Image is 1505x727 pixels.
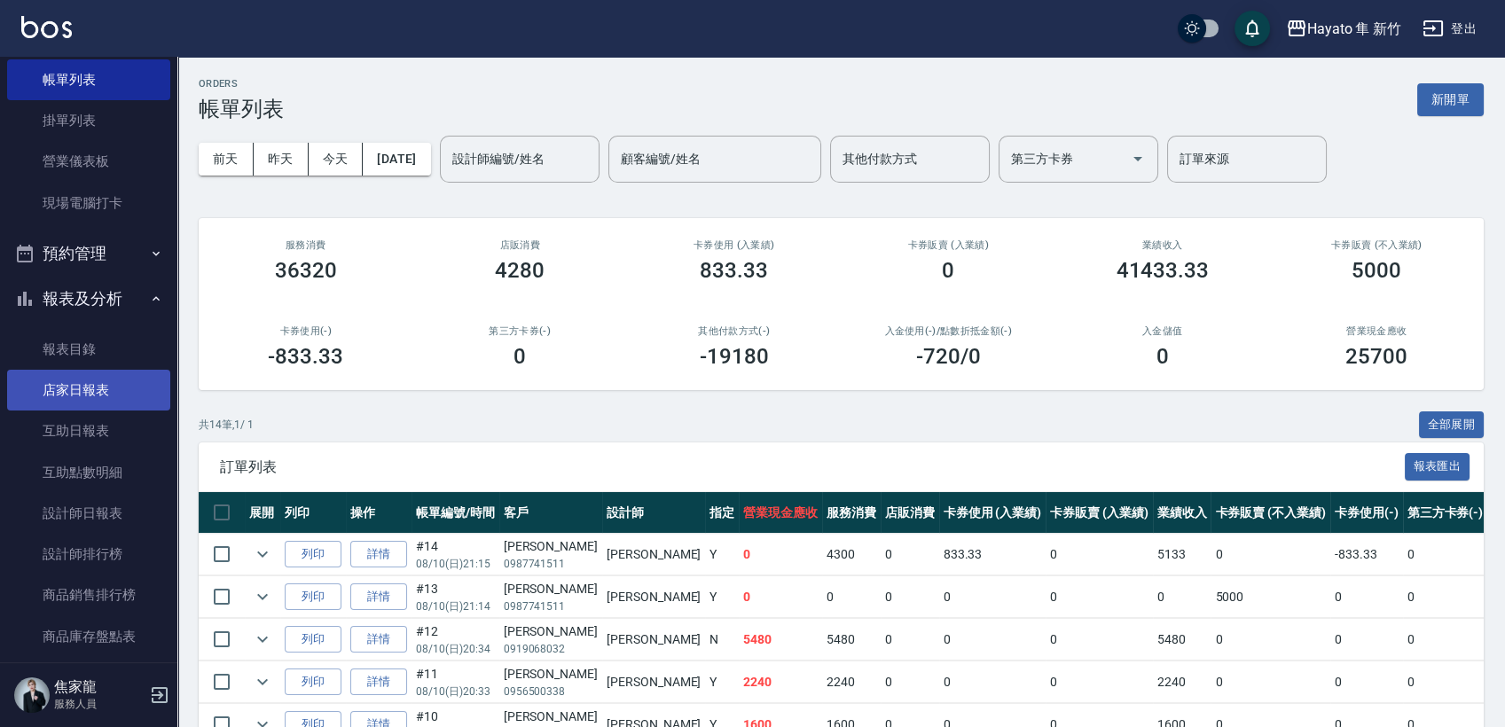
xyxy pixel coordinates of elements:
[416,556,495,572] p: 08/10 (日) 21:15
[350,541,407,568] a: 詳情
[822,534,881,575] td: 4300
[1291,325,1463,337] h2: 營業現金應收
[1405,453,1470,481] button: 報表匯出
[881,661,939,703] td: 0
[1403,534,1488,575] td: 0
[1415,12,1484,45] button: 登出
[1330,534,1403,575] td: -833.33
[1211,534,1329,575] td: 0
[7,183,170,223] a: 現場電腦打卡
[435,239,607,251] h2: 店販消費
[435,325,607,337] h2: 第三方卡券(-)
[309,143,364,176] button: 今天
[1211,576,1329,618] td: 5000
[504,665,598,684] div: [PERSON_NAME]
[705,492,739,534] th: 指定
[280,492,346,534] th: 列印
[1153,534,1211,575] td: 5133
[199,417,254,433] p: 共 14 筆, 1 / 1
[1417,83,1484,116] button: 新開單
[1046,534,1153,575] td: 0
[499,492,602,534] th: 客戶
[1153,619,1211,661] td: 5480
[1124,145,1152,173] button: Open
[1279,11,1408,47] button: Hayato 隼 新竹
[1419,411,1485,439] button: 全部展開
[249,583,276,610] button: expand row
[346,492,412,534] th: 操作
[602,492,705,534] th: 設計師
[249,541,276,567] button: expand row
[602,661,705,703] td: [PERSON_NAME]
[363,143,430,176] button: [DATE]
[7,329,170,370] a: 報表目錄
[245,492,280,534] th: 展開
[1330,576,1403,618] td: 0
[863,239,1035,251] h2: 卡券販賣 (入業績)
[7,370,170,410] a: 店家日報表
[350,626,407,653] a: 詳情
[602,576,705,618] td: [PERSON_NAME]
[1153,661,1211,703] td: 2240
[285,626,341,653] button: 列印
[881,619,939,661] td: 0
[1077,239,1249,251] h2: 業績收入
[504,707,598,726] div: [PERSON_NAME]
[249,626,276,653] button: expand row
[942,258,954,283] h3: 0
[700,344,769,369] h3: -19180
[1046,619,1153,661] td: 0
[939,576,1046,618] td: 0
[254,143,309,176] button: 昨天
[54,678,145,696] h5: 焦家龍
[1417,90,1484,107] a: 新開單
[412,492,499,534] th: 帳單編號/時間
[1235,11,1270,46] button: save
[268,344,343,369] h3: -833.33
[350,668,407,696] a: 詳情
[939,534,1046,575] td: 833.33
[350,583,407,611] a: 詳情
[739,661,822,703] td: 2240
[7,534,170,575] a: 設計師排行榜
[648,325,820,337] h2: 其他付款方式(-)
[1046,492,1153,534] th: 卡券販賣 (入業績)
[7,100,170,141] a: 掛單列表
[1153,492,1211,534] th: 業績收入
[7,276,170,322] button: 報表及分析
[7,452,170,493] a: 互助點數明細
[14,677,50,713] img: Person
[416,641,495,657] p: 08/10 (日) 20:34
[739,576,822,618] td: 0
[939,492,1046,534] th: 卡券使用 (入業績)
[1403,619,1488,661] td: 0
[412,661,499,703] td: #11
[416,684,495,700] p: 08/10 (日) 20:33
[513,344,526,369] h3: 0
[7,59,170,100] a: 帳單列表
[285,668,341,696] button: 列印
[739,492,822,534] th: 營業現金應收
[648,239,820,251] h2: 卡券使用 (入業績)
[412,619,499,661] td: #12
[705,534,739,575] td: Y
[220,325,392,337] h2: 卡券使用(-)
[504,598,598,614] p: 0987741511
[7,657,170,698] a: 顧客入金餘額表
[916,344,981,369] h3: -720 /0
[705,576,739,618] td: Y
[504,684,598,700] p: 0956500338
[881,492,939,534] th: 店販消費
[1046,576,1153,618] td: 0
[504,641,598,657] p: 0919068032
[822,661,881,703] td: 2240
[739,534,822,575] td: 0
[700,258,768,283] h3: 833.33
[7,410,170,451] a: 互助日報表
[220,458,1405,476] span: 訂單列表
[7,616,170,657] a: 商品庫存盤點表
[1405,457,1470,474] a: 報表匯出
[504,537,598,556] div: [PERSON_NAME]
[412,576,499,618] td: #13
[939,661,1046,703] td: 0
